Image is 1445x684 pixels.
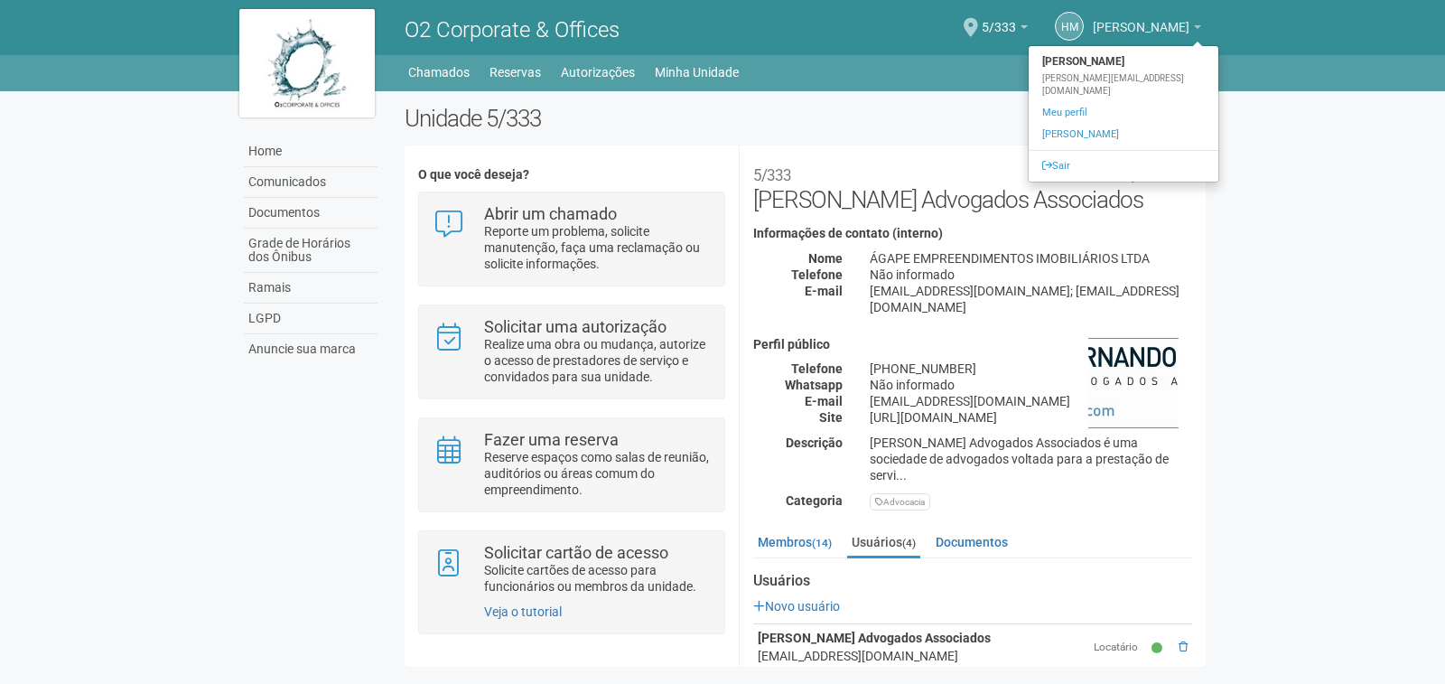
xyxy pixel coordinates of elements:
strong: Descrição [786,436,843,450]
a: Comunicados [244,167,378,198]
p: Solicite cartões de acesso para funcionários ou membros da unidade. [484,562,711,595]
strong: E-mail [805,284,843,298]
a: Solicitar uma autorização Realize uma obra ou mudança, autorize o acesso de prestadores de serviç... [433,319,710,385]
strong: Categoria [786,493,843,508]
td: Locatário [1089,624,1148,670]
a: Novo usuário [753,599,840,614]
div: Advocacia [870,493,930,511]
strong: Site [819,410,843,425]
a: Meu perfil [1029,102,1218,124]
div: [EMAIL_ADDRESS][DOMAIN_NAME] [758,647,1085,665]
img: business.png [1088,338,1179,428]
div: Não informado [856,267,1206,283]
a: Documentos [244,198,378,229]
strong: Solicitar cartão de acesso [484,543,668,562]
a: Veja o tutorial [484,604,562,619]
h2: Unidade 5/333 [405,105,1206,132]
h2: [PERSON_NAME] Advogados Associados [753,159,1192,213]
strong: Usuários [753,573,1192,589]
img: logo.jpg [239,9,375,117]
div: ÁGAPE EMPREENDIMENTOS IMOBILIÁRIOS LTDA [856,250,1206,267]
div: Não informado [856,377,1206,393]
a: Grade de Horários dos Ônibus [244,229,378,273]
a: Ramais [244,273,378,304]
small: (4) [902,537,916,549]
h4: Informações de contato (interno) [753,227,1192,240]
a: HM [1055,12,1084,41]
h4: O que você deseja? [418,168,724,182]
a: [PERSON_NAME] [1093,23,1201,37]
strong: Telefone [791,267,843,282]
strong: [PERSON_NAME] Advogados Associados [758,631,991,645]
strong: [PERSON_NAME] [1029,51,1218,72]
a: Reservas [489,60,541,85]
div: [EMAIL_ADDRESS][DOMAIN_NAME]; [EMAIL_ADDRESS][DOMAIN_NAME] [856,283,1206,315]
a: Chamados [408,60,470,85]
p: Reporte um problema, solicite manutenção, faça uma reclamação ou solicite informações. [484,223,711,272]
a: Minha Unidade [655,60,739,85]
span: 5/333 [982,3,1016,34]
a: Abrir um chamado Reporte um problema, solicite manutenção, faça uma reclamação ou solicite inform... [433,206,710,272]
small: Ativo [1151,641,1167,656]
div: [PERSON_NAME] Advogados Associados é uma sociedade de advogados voltada para a prestação de servi... [856,435,1206,483]
span: O2 Corporate & Offices [405,17,620,42]
div: [EMAIL_ADDRESS][DOMAIN_NAME] [856,393,1206,409]
p: Reserve espaços como salas de reunião, auditórios ou áreas comum do empreendimento. [484,449,711,498]
a: Anuncie sua marca [244,334,378,364]
a: [PERSON_NAME] [1029,124,1218,145]
strong: E-mail [805,394,843,408]
a: LGPD [244,304,378,334]
strong: Whatsapp [785,378,843,392]
a: 5/333 [982,23,1028,37]
strong: Abrir um chamado [484,204,617,223]
a: Membros(14) [753,529,836,556]
a: Home [244,136,378,167]
p: Realize uma obra ou mudança, autorize o acesso de prestadores de serviço e convidados para sua un... [484,336,711,385]
a: Documentos [931,529,1012,556]
small: 5/333 [753,166,791,184]
a: Solicitar cartão de acesso Solicite cartões de acesso para funcionários ou membros da unidade. [433,545,710,595]
small: (14) [812,537,832,549]
a: Fazer uma reserva Reserve espaços como salas de reunião, auditórios ou áreas comum do empreendime... [433,432,710,498]
strong: Nome [808,251,843,266]
strong: Solicitar uma autorização [484,317,667,336]
div: [URL][DOMAIN_NAME] [856,409,1206,426]
div: [PERSON_NAME][EMAIL_ADDRESS][DOMAIN_NAME] [1029,72,1218,98]
span: Helen Muniz da Silva [1093,3,1189,34]
div: [PHONE_NUMBER] [856,361,1206,377]
h4: Perfil público [753,338,1192,351]
a: Autorizações [561,60,635,85]
strong: Fazer uma reserva [484,430,619,449]
a: Usuários(4) [847,529,920,558]
a: Sair [1029,155,1218,177]
strong: Telefone [791,361,843,376]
